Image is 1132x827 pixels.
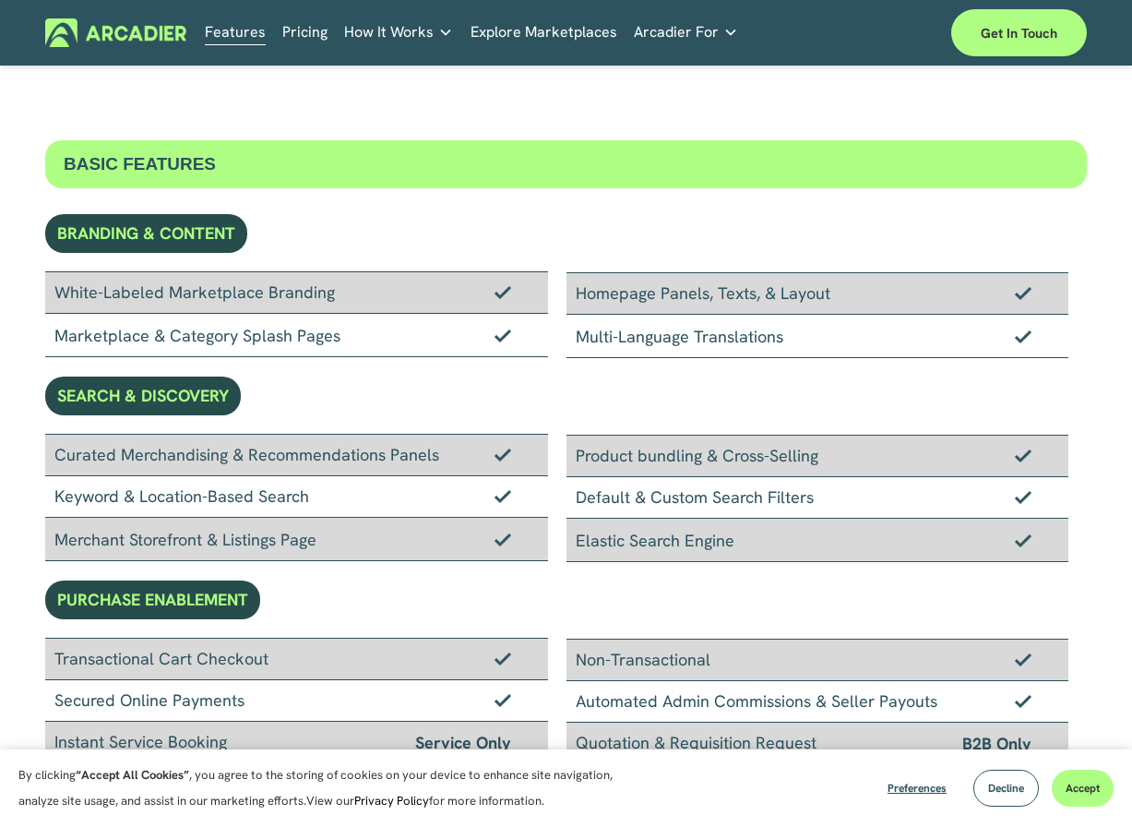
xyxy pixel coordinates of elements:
img: Checkmark [495,652,511,665]
img: Checkmark [495,448,511,461]
div: Homepage Panels, Texts, & Layout [566,272,1068,315]
img: Checkmark [1015,286,1031,299]
a: Features [205,18,266,47]
a: Pricing [282,18,328,47]
a: Explore Marketplaces [471,18,617,47]
img: Checkmark [1015,653,1031,665]
span: Decline [988,781,1024,796]
a: Privacy Policy [354,793,429,809]
div: BRANDING & CONTENT [45,214,247,253]
div: Secured Online Payments [45,680,547,722]
button: Decline [973,770,1039,807]
p: By clicking , you agree to the storing of cookies on your device to enhance site navigation, anal... [18,762,618,814]
div: Curated Merchandising & Recommendations Panels [45,434,547,476]
div: Automated Admin Commissions & Seller Payouts [566,681,1068,723]
strong: “Accept All Cookies” [76,767,189,783]
div: SEARCH & DISCOVERY [45,377,241,415]
div: Quotation & Requisition Request [566,723,1068,765]
div: Multi-Language Translations [566,315,1068,358]
div: Transactional Cart Checkout [45,638,547,680]
img: Checkmark [1015,449,1031,461]
span: Service Only [415,729,511,756]
img: Checkmark [1015,694,1031,707]
button: Preferences [874,770,960,807]
span: How It Works [344,19,434,45]
div: Instant Service Booking [45,722,547,764]
div: Marketplace & Category Splash Pages [45,314,547,357]
div: Default & Custom Search Filters [566,477,1068,519]
img: Checkmark [495,285,511,298]
img: Arcadier [45,18,186,47]
div: White-Labeled Marketplace Branding [45,271,547,314]
div: PURCHASE ENABLEMENT [45,581,260,619]
a: folder dropdown [344,18,453,47]
div: Elastic Search Engine [566,519,1068,562]
span: Preferences [888,781,947,796]
iframe: Chat Widget [1040,738,1132,827]
span: Arcadier For [634,19,719,45]
img: Checkmark [495,693,511,706]
img: Checkmark [1015,330,1031,342]
span: B2B Only [962,730,1031,757]
div: Product bundling & Cross-Selling [566,435,1068,477]
img: Checkmark [495,533,511,545]
img: Checkmark [1015,490,1031,503]
a: Get in touch [951,9,1087,56]
div: Non-Transactional [566,639,1068,681]
div: Keyword & Location-Based Search [45,476,547,518]
a: folder dropdown [634,18,738,47]
div: Merchant Storefront & Listings Page [45,518,547,561]
div: BASIC FEATURES [45,140,1087,188]
img: Checkmark [495,329,511,342]
img: Checkmark [495,489,511,502]
img: Checkmark [1015,533,1031,546]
